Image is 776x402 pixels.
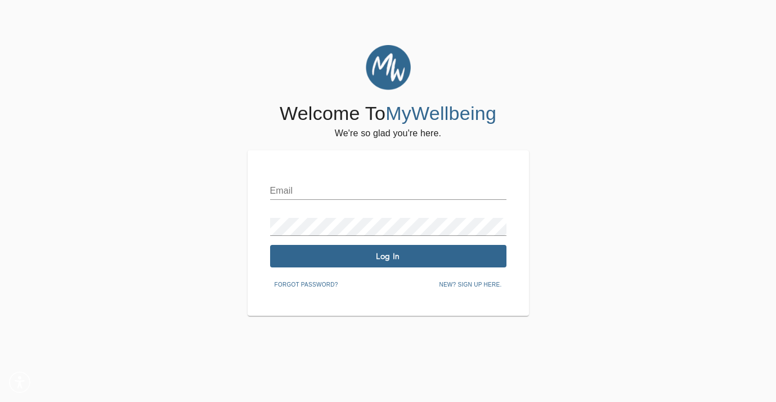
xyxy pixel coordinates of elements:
h6: We're so glad you're here. [335,126,441,141]
span: Forgot password? [275,280,338,290]
button: New? Sign up here. [434,276,506,293]
h4: Welcome To [280,102,496,126]
span: MyWellbeing [385,102,496,124]
span: Log In [275,251,502,262]
a: Forgot password? [270,279,343,288]
span: New? Sign up here. [439,280,501,290]
button: Forgot password? [270,276,343,293]
button: Log In [270,245,506,267]
img: MyWellbeing [366,45,411,90]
